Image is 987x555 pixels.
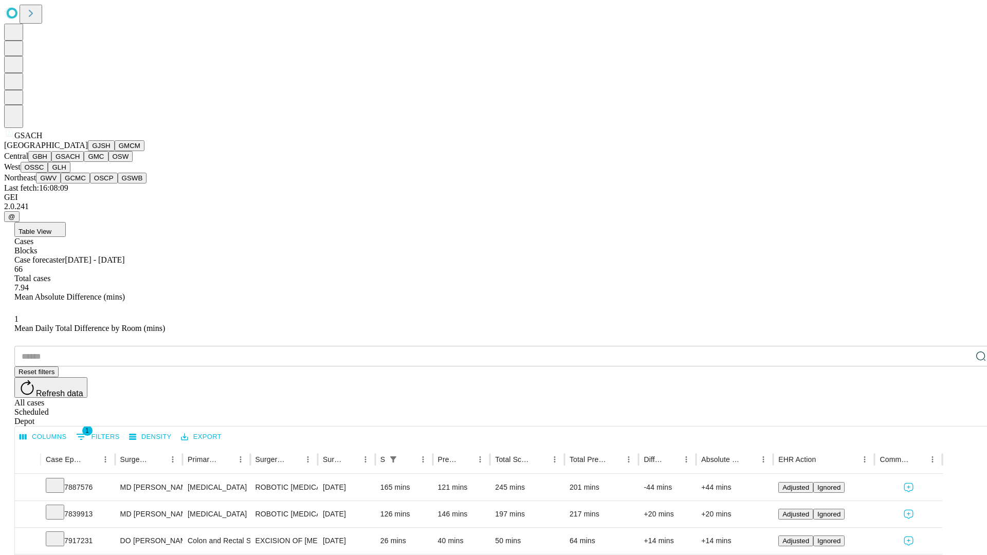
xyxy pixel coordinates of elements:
div: 126 mins [380,501,428,527]
span: Central [4,152,28,160]
span: Case forecaster [14,255,65,264]
button: Menu [547,452,562,467]
button: Menu [301,452,315,467]
button: Menu [756,452,771,467]
button: Menu [416,452,430,467]
button: Sort [817,452,831,467]
span: Adjusted [782,537,809,545]
button: Menu [98,452,113,467]
button: GBH [28,151,51,162]
div: Primary Service [188,455,217,464]
button: Sort [607,452,622,467]
div: 7917231 [46,528,110,554]
button: GWV [36,173,61,183]
span: Adjusted [782,484,809,491]
div: ROBOTIC [MEDICAL_DATA] REPAIR [MEDICAL_DATA] INITIAL [255,474,313,501]
button: GLH [48,162,70,173]
button: GSWB [118,173,147,183]
div: MD [PERSON_NAME] [PERSON_NAME] Md [120,501,177,527]
div: 146 mins [438,501,485,527]
div: 2.0.241 [4,202,983,211]
button: GSACH [51,151,84,162]
button: Menu [166,452,180,467]
button: Sort [459,452,473,467]
div: -44 mins [644,474,691,501]
div: [DATE] [323,501,370,527]
button: Sort [401,452,416,467]
button: GCMC [61,173,90,183]
span: Ignored [817,510,840,518]
div: 40 mins [438,528,485,554]
button: Show filters [74,429,122,445]
button: OSCP [90,173,118,183]
button: Sort [219,452,233,467]
div: Scheduled In Room Duration [380,455,385,464]
div: [DATE] [323,528,370,554]
div: 201 mins [570,474,634,501]
div: Predicted In Room Duration [438,455,458,464]
div: EHR Action [778,455,816,464]
div: 121 mins [438,474,485,501]
button: Sort [84,452,98,467]
div: 26 mins [380,528,428,554]
div: +20 mins [644,501,691,527]
button: Expand [20,479,35,497]
div: Absolute Difference [701,455,741,464]
button: @ [4,211,20,222]
span: GSACH [14,131,42,140]
button: Menu [473,452,487,467]
span: [GEOGRAPHIC_DATA] [4,141,88,150]
span: Ignored [817,484,840,491]
span: Refresh data [36,389,83,398]
button: Ignored [813,535,845,546]
div: Surgery Date [323,455,343,464]
button: GJSH [88,140,115,151]
button: Sort [151,452,166,467]
div: Difference [644,455,664,464]
span: Total cases [14,274,50,283]
button: OSW [108,151,133,162]
div: Total Scheduled Duration [495,455,532,464]
button: Menu [233,452,248,467]
div: +20 mins [701,501,768,527]
button: Menu [679,452,693,467]
div: ROBOTIC [MEDICAL_DATA] REPAIR [MEDICAL_DATA] INITIAL [255,501,313,527]
div: +44 mins [701,474,768,501]
div: 50 mins [495,528,559,554]
div: 64 mins [570,528,634,554]
div: Surgeon Name [120,455,150,464]
div: [DATE] [323,474,370,501]
span: Mean Absolute Difference (mins) [14,292,125,301]
button: Show filters [386,452,400,467]
button: Menu [857,452,872,467]
button: Sort [665,452,679,467]
div: 217 mins [570,501,634,527]
div: 1 active filter [386,452,400,467]
span: Ignored [817,537,840,545]
button: Export [178,429,224,445]
div: +14 mins [701,528,768,554]
div: +14 mins [644,528,691,554]
div: DO [PERSON_NAME] Do [120,528,177,554]
span: Adjusted [782,510,809,518]
button: OSSC [21,162,48,173]
span: 1 [14,314,19,323]
button: Refresh data [14,377,87,398]
div: Surgery Name [255,455,285,464]
button: Expand [20,532,35,550]
button: Ignored [813,509,845,520]
button: Sort [742,452,756,467]
button: Menu [925,452,940,467]
button: Sort [344,452,358,467]
button: Adjusted [778,482,813,493]
span: @ [8,213,15,220]
span: Last fetch: 16:08:09 [4,183,68,192]
button: Menu [358,452,373,467]
span: 66 [14,265,23,273]
div: EXCISION OF [MEDICAL_DATA] SIMPLE [255,528,313,554]
button: GMC [84,151,108,162]
div: [MEDICAL_DATA] [188,474,245,501]
span: 1 [82,425,93,436]
button: Adjusted [778,509,813,520]
span: Reset filters [19,368,54,376]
